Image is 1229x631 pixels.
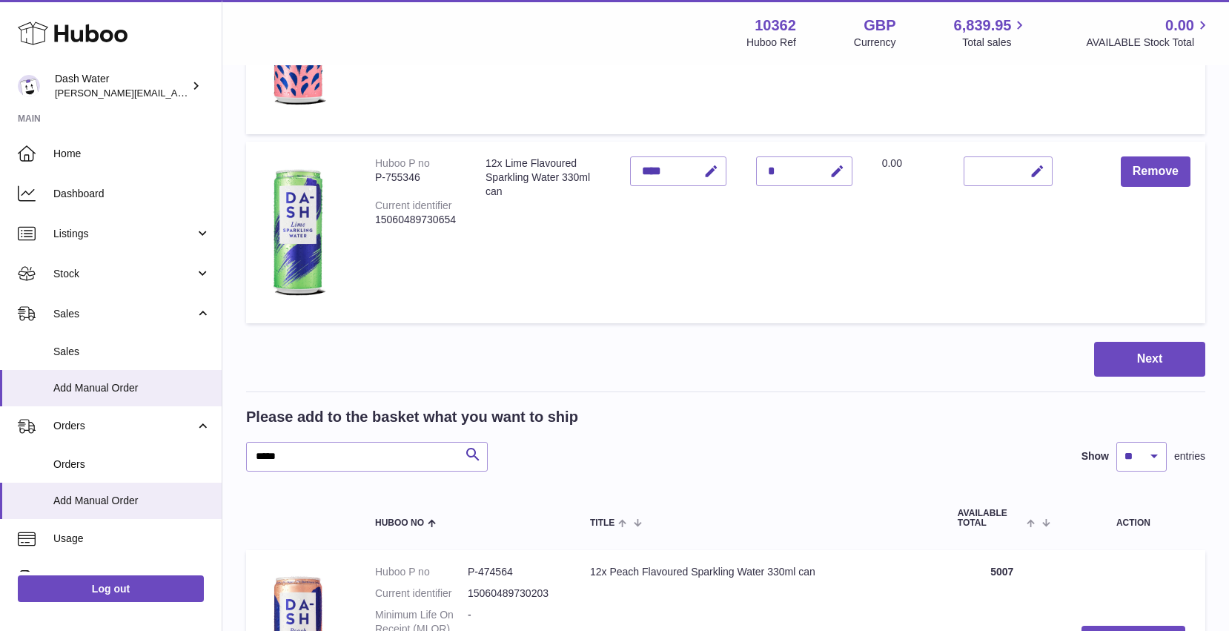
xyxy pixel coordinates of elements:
span: Sales [53,345,211,359]
span: 0.00 [882,157,902,169]
span: Listings [53,227,195,241]
button: Remove [1121,156,1190,187]
span: Total sales [962,36,1028,50]
strong: 10362 [755,16,796,36]
a: 6,839.95 Total sales [954,16,1029,50]
div: Huboo Ref [746,36,796,50]
th: Action [1061,494,1205,543]
div: Currency [854,36,896,50]
span: AVAILABLE Total [958,509,1024,528]
span: Stock [53,267,195,281]
span: 6,839.95 [954,16,1012,36]
img: james@dash-water.com [18,75,40,97]
span: Sales [53,307,195,321]
h2: Please add to the basket what you want to ship [246,407,578,427]
td: 12x Lime Flavoured Sparkling Water 330ml can [471,142,615,323]
span: Huboo no [375,518,424,528]
div: P-755346 [375,171,456,185]
a: Log out [18,575,204,602]
strong: GBP [864,16,895,36]
span: Title [590,518,614,528]
span: entries [1174,449,1205,463]
span: Usage [53,532,211,546]
label: Show [1081,449,1109,463]
span: Home [53,147,211,161]
div: Current identifier [375,199,452,211]
span: Dashboard [53,187,211,201]
span: 0.00 [1165,16,1194,36]
span: [PERSON_NAME][EMAIL_ADDRESS][DOMAIN_NAME] [55,87,297,99]
span: Add Manual Order [53,381,211,395]
a: 0.00 AVAILABLE Stock Total [1086,16,1211,50]
span: AVAILABLE Stock Total [1086,36,1211,50]
dd: P-474564 [468,565,560,579]
dd: 15060489730203 [468,587,560,601]
dt: Huboo P no [375,565,468,579]
span: Orders [53,419,195,433]
span: Add Manual Order [53,494,211,508]
div: Dash Water [55,72,188,100]
img: 12x Lime Flavoured Sparkling Water 330ml can [261,156,335,305]
dt: Current identifier [375,587,468,601]
div: 15060489730654 [375,213,456,227]
div: Huboo P no [375,157,430,169]
span: Orders [53,457,211,472]
button: Next [1094,342,1205,377]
